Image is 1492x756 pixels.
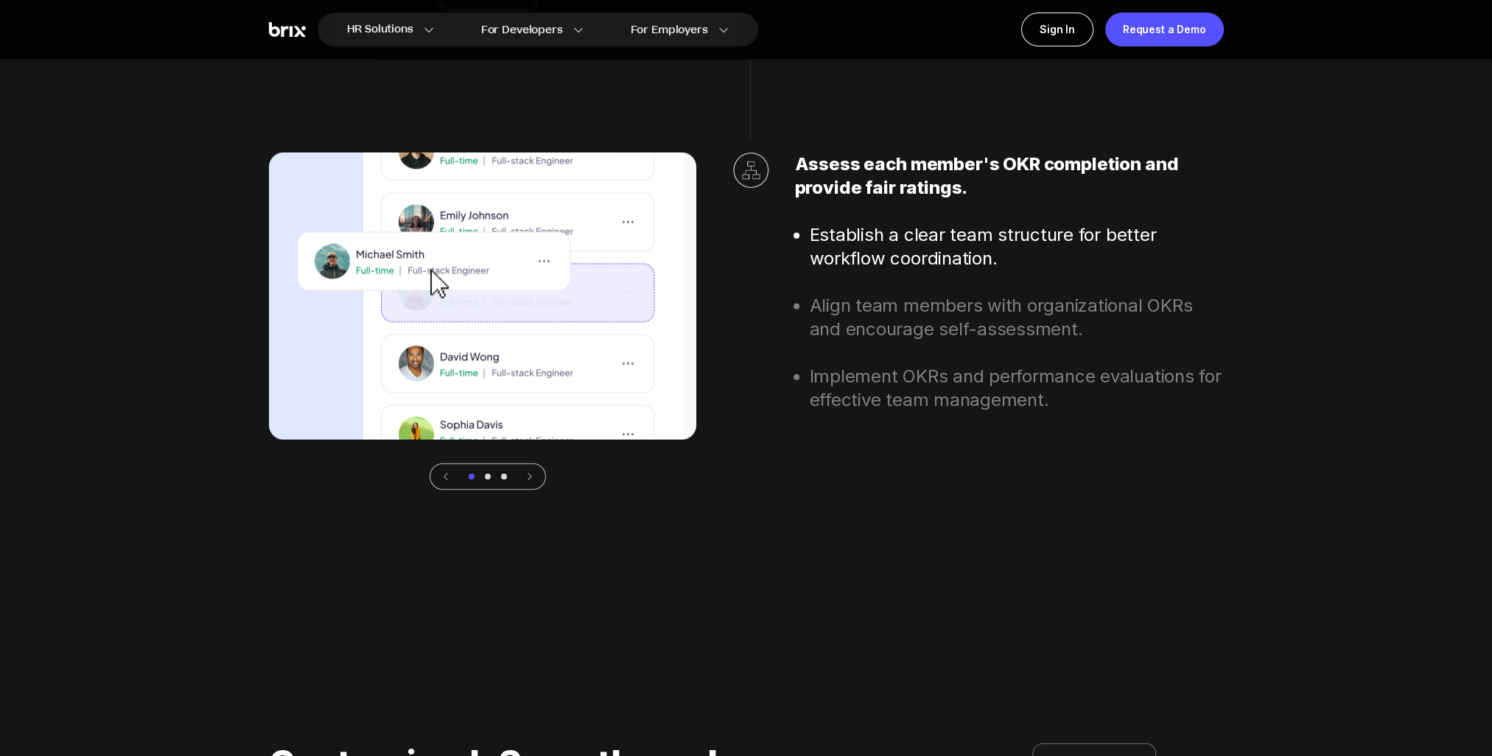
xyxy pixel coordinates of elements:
[795,153,1224,200] h2: Assess each member's OKR completion and provide fair ratings.
[269,22,306,38] img: Brix Logo
[269,153,696,440] img: avatar
[631,22,708,38] span: For Employers
[1021,13,1093,46] a: Sign In
[347,18,413,41] span: HR Solutions
[810,365,1224,412] li: Implement OKRs and performance evaluations for effective team management.
[481,22,563,38] span: For Developers
[1105,13,1224,46] a: Request a Demo
[810,294,1224,341] li: Align team members with organizational OKRs and encourage self-assessment.
[810,223,1224,270] li: Establish a clear team structure for better workflow coordination.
